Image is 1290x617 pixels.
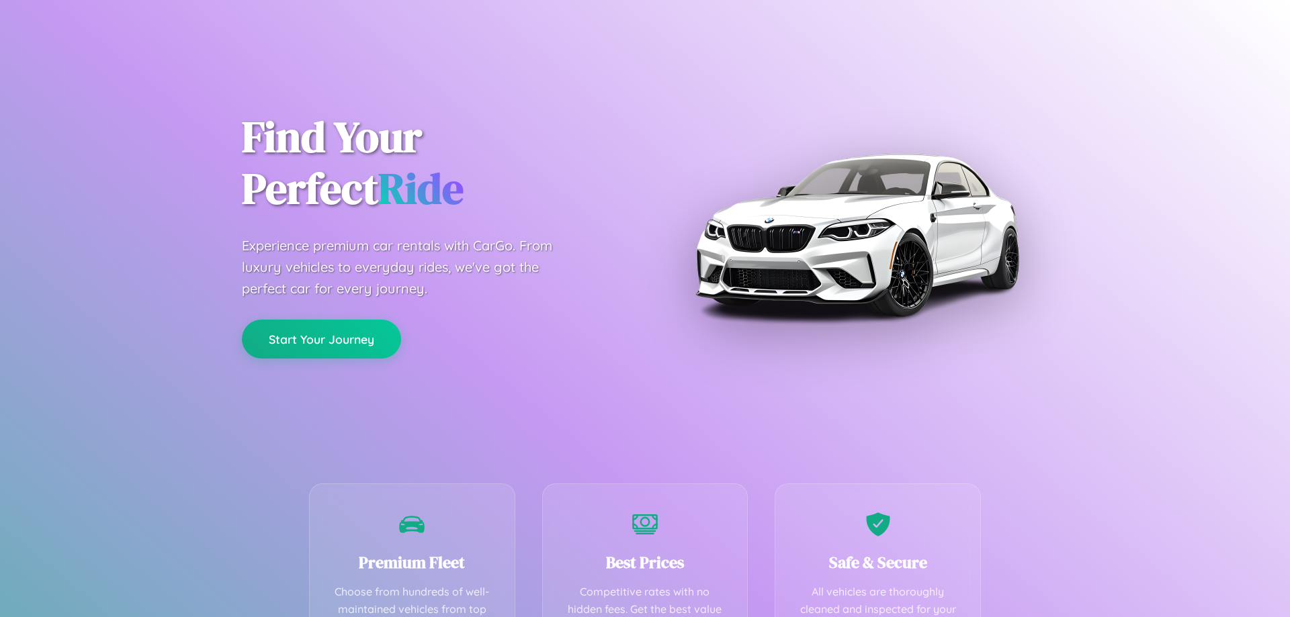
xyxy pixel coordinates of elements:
[689,67,1025,403] img: Premium BMW car rental vehicle
[563,551,728,573] h3: Best Prices
[242,320,401,359] button: Start Your Journey
[795,551,960,573] h3: Safe & Secure
[242,235,578,299] p: Experience premium car rentals with CarGo. From luxury vehicles to everyday rides, we've got the ...
[242,111,625,215] h1: Find Your Perfect
[330,551,494,573] h3: Premium Fleet
[378,159,464,218] span: Ride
